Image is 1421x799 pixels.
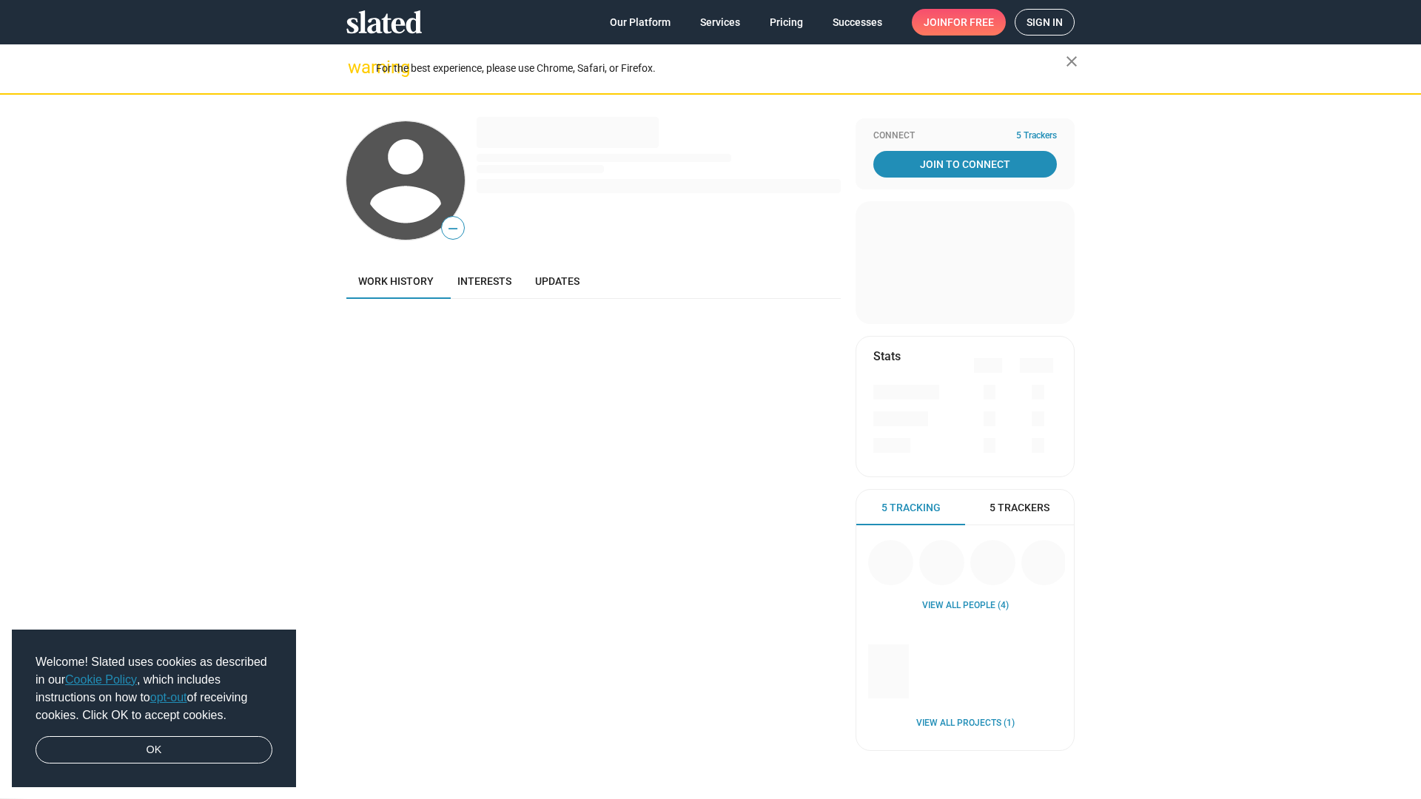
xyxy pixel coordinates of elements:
a: Our Platform [598,9,682,36]
span: Our Platform [610,9,671,36]
a: dismiss cookie message [36,736,272,764]
div: Connect [873,130,1057,142]
span: Successes [833,9,882,36]
div: For the best experience, please use Chrome, Safari, or Firefox. [376,58,1066,78]
span: Work history [358,275,434,287]
span: Welcome! Slated uses cookies as described in our , which includes instructions on how to of recei... [36,653,272,724]
a: Successes [821,9,894,36]
span: Pricing [770,9,803,36]
mat-icon: warning [348,58,366,76]
span: Join To Connect [876,151,1054,178]
div: cookieconsent [12,630,296,788]
span: 5 Trackers [990,501,1049,515]
span: Updates [535,275,580,287]
span: for free [947,9,994,36]
span: Sign in [1027,10,1063,35]
a: Join To Connect [873,151,1057,178]
span: — [442,219,464,238]
a: Cookie Policy [65,673,137,686]
a: Work history [346,263,446,299]
a: Sign in [1015,9,1075,36]
a: View all Projects (1) [916,718,1015,729]
span: 5 Tracking [881,501,941,515]
a: View all People (4) [922,600,1009,612]
a: opt-out [150,691,187,704]
mat-card-title: Stats [873,348,901,364]
a: Pricing [758,9,815,36]
a: Services [688,9,752,36]
span: Services [700,9,740,36]
a: Joinfor free [912,9,1006,36]
a: Updates [523,263,591,299]
mat-icon: close [1063,53,1081,70]
span: 5 Trackers [1016,130,1057,142]
span: Interests [457,275,511,287]
span: Join [924,9,994,36]
a: Interests [446,263,523,299]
